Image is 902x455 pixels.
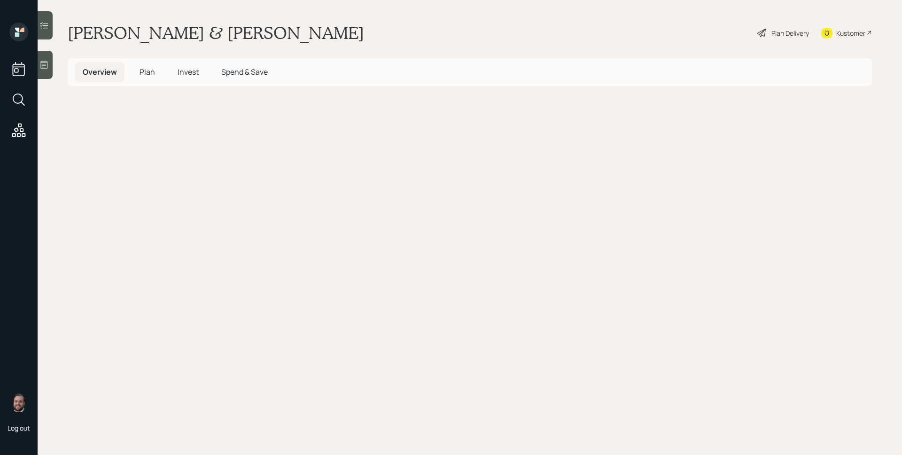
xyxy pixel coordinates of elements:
div: Plan Delivery [771,28,809,38]
img: james-distasi-headshot.png [9,393,28,412]
span: Overview [83,67,117,77]
div: Log out [8,424,30,432]
span: Spend & Save [221,67,268,77]
h1: [PERSON_NAME] & [PERSON_NAME] [68,23,364,43]
span: Plan [140,67,155,77]
div: Kustomer [836,28,865,38]
span: Invest [178,67,199,77]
